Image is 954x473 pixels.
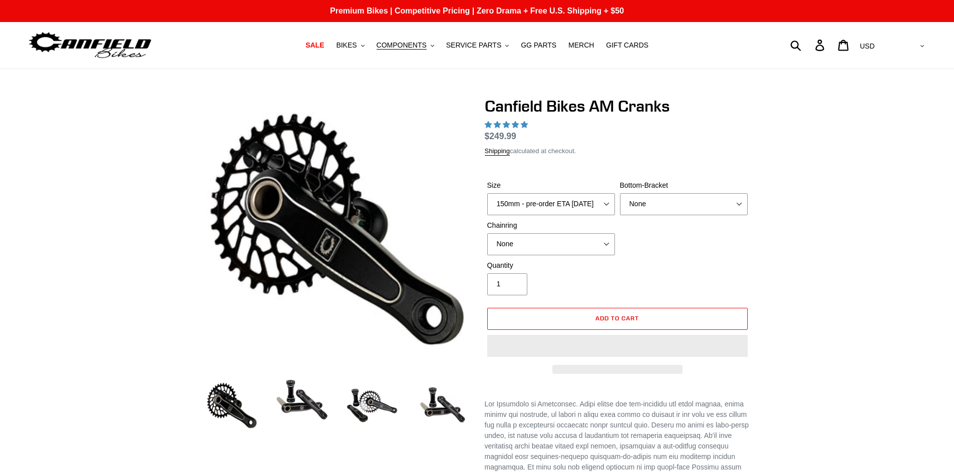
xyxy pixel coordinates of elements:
a: MERCH [563,39,599,52]
button: Add to cart [487,308,748,330]
h1: Canfield Bikes AM Cranks [485,97,750,116]
span: GG PARTS [521,41,556,50]
span: COMPONENTS [377,41,427,50]
a: GG PARTS [516,39,561,52]
span: SALE [305,41,324,50]
a: GIFT CARDS [601,39,654,52]
label: Bottom-Bracket [620,180,748,191]
img: Canfield Bikes AM Cranks [206,99,468,360]
span: BIKES [336,41,357,50]
span: GIFT CARDS [606,41,649,50]
a: Shipping [485,147,510,156]
img: Load image into Gallery viewer, Canfield Bikes AM Cranks [345,378,400,433]
span: Add to cart [595,314,639,322]
label: Size [487,180,615,191]
span: SERVICE PARTS [446,41,501,50]
button: SERVICE PARTS [441,39,514,52]
img: Load image into Gallery viewer, CANFIELD-AM_DH-CRANKS [415,378,470,433]
label: Chainring [487,220,615,231]
label: Quantity [487,260,615,271]
button: COMPONENTS [372,39,439,52]
div: calculated at checkout. [485,146,750,156]
img: Load image into Gallery viewer, Canfield Bikes AM Cranks [204,378,259,433]
span: $249.99 [485,131,516,141]
img: Load image into Gallery viewer, Canfield Cranks [274,378,330,422]
img: Canfield Bikes [28,30,153,61]
input: Search [796,34,821,56]
button: BIKES [331,39,369,52]
a: SALE [300,39,329,52]
span: MERCH [568,41,594,50]
span: 4.97 stars [485,121,530,129]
